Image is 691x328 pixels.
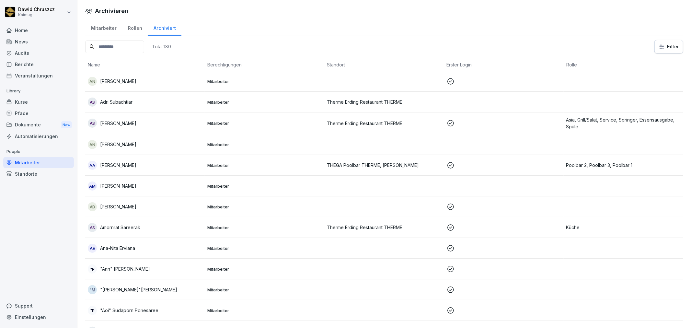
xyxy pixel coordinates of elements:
[659,43,679,50] div: Filter
[3,119,74,131] a: DokumenteNew
[88,182,97,191] div: AM
[3,70,74,81] a: Veranstaltungen
[207,142,322,147] p: Mitarbeiter
[3,86,74,96] p: Library
[3,146,74,157] p: People
[207,245,322,251] p: Mitarbeiter
[88,306,97,315] div: "P
[18,7,55,12] p: Dawid Chruszcz
[88,119,97,128] div: AS
[88,285,97,294] div: "M
[88,77,97,86] div: AN
[3,25,74,36] a: Home
[3,96,74,108] a: Kurse
[564,59,683,71] th: Rolle
[100,120,136,127] p: [PERSON_NAME]
[88,98,97,107] div: AS
[207,99,322,105] p: Mitarbeiter
[100,99,132,105] p: Adri Subachtiar
[444,59,564,71] th: Erster Login
[3,47,74,59] a: Audits
[88,244,97,253] div: AE
[207,287,322,293] p: Mitarbeiter
[18,13,55,17] p: Kaimug
[3,168,74,180] a: Standorte
[88,202,97,211] div: AB
[207,204,322,210] p: Mitarbeiter
[88,161,97,170] div: AA
[100,78,136,85] p: [PERSON_NAME]
[3,311,74,323] a: Einstellungen
[327,162,441,169] p: THEGA Poolbar THERME, [PERSON_NAME]
[205,59,324,71] th: Berechtigungen
[3,108,74,119] a: Pfade
[122,19,148,36] a: Rollen
[85,19,122,36] a: Mitarbeiter
[88,140,97,149] div: AN
[207,78,322,84] p: Mitarbeiter
[88,223,97,232] div: AS
[3,36,74,47] a: News
[61,121,72,129] div: New
[207,120,322,126] p: Mitarbeiter
[88,264,97,274] div: "P
[152,43,171,50] p: Total: 180
[85,59,205,71] th: Name
[100,224,140,231] p: Amornrat Sareerak
[324,59,444,71] th: Standort
[566,224,681,231] p: Küche
[3,157,74,168] a: Mitarbeiter
[100,245,135,252] p: Ana-Nita Erviana
[327,99,441,105] p: Therme Erding Restaurant THERME
[207,308,322,313] p: Mitarbeiter
[207,183,322,189] p: Mitarbeiter
[3,59,74,70] a: Berichte
[327,120,441,127] p: Therme Erding Restaurant THERME
[207,225,322,230] p: Mitarbeiter
[3,131,74,142] a: Automatisierungen
[100,141,136,148] p: [PERSON_NAME]
[207,266,322,272] p: Mitarbeiter
[100,307,158,314] p: "Aoi" Sudaporn Ponesaree
[100,162,136,169] p: [PERSON_NAME]
[148,19,181,36] a: Archiviert
[566,116,681,130] p: Asia, Grill/Salat, Service, Springer, Essensausgabe, Spüle
[207,162,322,168] p: Mitarbeiter
[100,286,177,293] p: "[PERSON_NAME]"[PERSON_NAME]
[3,300,74,311] div: Support
[100,203,136,210] p: [PERSON_NAME]
[95,6,128,15] h1: Archivieren
[655,40,683,53] button: Filter
[100,182,136,189] p: [PERSON_NAME]
[3,119,74,131] div: Dokumente
[327,224,441,231] p: Therme Erding Restaurant THERME
[566,162,681,169] p: Poolbar 2, Poolbar 3, Poolbar 1
[100,265,150,272] p: "Ann" [PERSON_NAME]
